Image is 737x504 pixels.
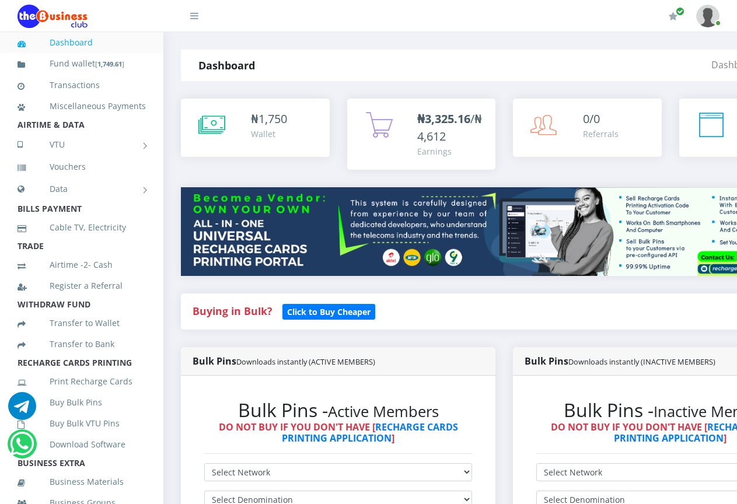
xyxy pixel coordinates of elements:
small: Downloads instantly (ACTIVE MEMBERS) [236,356,375,367]
img: Logo [18,5,88,28]
a: 0/0 Referrals [513,99,662,157]
a: Airtime -2- Cash [18,251,146,278]
a: ₦1,750 Wallet [181,99,330,157]
a: ₦3,325.16/₦4,612 Earnings [347,99,496,170]
strong: Bulk Pins [525,355,715,367]
a: Cable TV, Electricity [18,214,146,241]
span: 1,750 [259,111,287,127]
strong: Bulk Pins [193,355,375,367]
strong: Dashboard [198,58,255,72]
a: Register a Referral [18,272,146,299]
strong: Buying in Bulk? [193,304,272,318]
small: Downloads instantly (INACTIVE MEMBERS) [568,356,715,367]
a: Transfer to Bank [18,331,146,358]
a: Buy Bulk VTU Pins [18,410,146,437]
a: Business Materials [18,468,146,495]
img: User [696,5,719,27]
div: Wallet [251,128,287,140]
a: Transactions [18,72,146,99]
a: Chat for support [8,401,36,420]
a: Click to Buy Cheaper [282,304,375,318]
a: Dashboard [18,29,146,56]
a: RECHARGE CARDS PRINTING APPLICATION [282,421,458,444]
a: Fund wallet[1,749.61] [18,50,146,78]
a: Data [18,174,146,204]
small: Active Members [328,401,439,422]
i: Renew/Upgrade Subscription [669,12,677,21]
a: Buy Bulk Pins [18,389,146,416]
h2: Bulk Pins - [204,399,472,421]
div: Earnings [417,145,484,157]
b: 1,749.61 [97,60,122,68]
a: VTU [18,130,146,159]
a: Vouchers [18,153,146,180]
b: Click to Buy Cheaper [287,306,371,317]
strong: DO NOT BUY IF YOU DON'T HAVE [ ] [219,421,458,444]
a: Chat for support [10,439,34,458]
div: Referrals [583,128,619,140]
a: Download Software [18,431,146,458]
div: ₦ [251,110,287,128]
a: Transfer to Wallet [18,310,146,337]
a: Print Recharge Cards [18,368,146,395]
b: ₦3,325.16 [417,111,470,127]
a: Miscellaneous Payments [18,93,146,120]
span: Renew/Upgrade Subscription [676,7,684,16]
span: /₦4,612 [417,111,482,144]
small: [ ] [95,60,124,68]
span: 0/0 [583,111,600,127]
